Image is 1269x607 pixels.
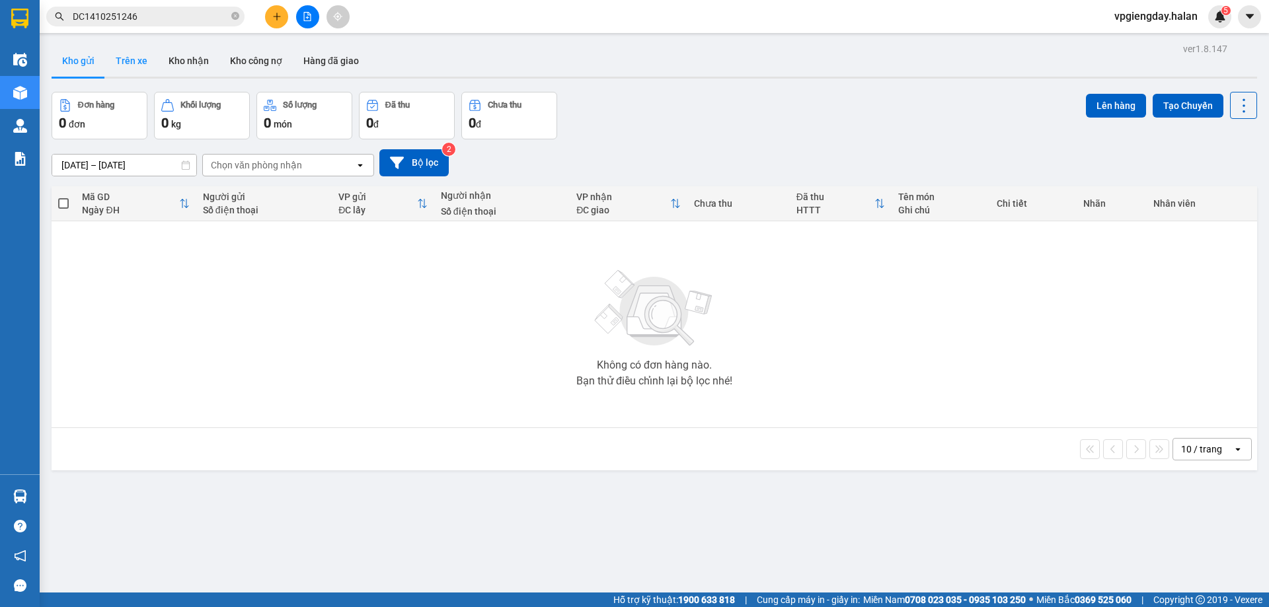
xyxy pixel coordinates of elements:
[55,12,64,21] span: search
[332,186,434,221] th: Toggle SortBy
[13,119,27,133] img: warehouse-icon
[1075,594,1132,605] strong: 0369 525 060
[576,376,732,386] div: Bạn thử điều chỉnh lại bộ lọc nhé!
[1233,444,1243,454] svg: open
[863,592,1026,607] span: Miền Nam
[13,489,27,503] img: warehouse-icon
[366,115,373,131] span: 0
[461,92,557,139] button: Chưa thu0đ
[338,205,416,215] div: ĐC lấy
[1083,198,1141,209] div: Nhãn
[1153,198,1250,209] div: Nhân viên
[1223,6,1228,15] span: 5
[158,45,219,77] button: Kho nhận
[898,205,983,215] div: Ghi chú
[14,579,26,592] span: message
[161,115,169,131] span: 0
[124,32,553,49] li: 271 - [PERSON_NAME] - [GEOGRAPHIC_DATA] - [GEOGRAPHIC_DATA]
[576,192,670,202] div: VP nhận
[52,45,105,77] button: Kho gửi
[597,360,712,371] div: Không có đơn hàng nào.
[355,160,365,170] svg: open
[588,262,720,355] img: svg+xml;base64,PHN2ZyBjbGFzcz0ibGlzdC1wbHVnX19zdmciIHhtbG5zPSJodHRwOi8vd3d3LnczLm9yZy8yMDAwL3N2Zy...
[69,119,85,129] span: đơn
[303,12,312,21] span: file-add
[75,186,196,221] th: Toggle SortBy
[745,592,747,607] span: |
[338,192,416,202] div: VP gửi
[231,12,239,20] span: close-circle
[678,594,735,605] strong: 1900 633 818
[1029,597,1033,602] span: ⚪️
[570,186,687,221] th: Toggle SortBy
[11,9,28,28] img: logo-vxr
[17,17,116,83] img: logo.jpg
[1196,595,1205,604] span: copyright
[203,192,325,202] div: Người gửi
[180,100,221,110] div: Khối lượng
[82,192,178,202] div: Mã GD
[274,119,292,129] span: món
[327,5,350,28] button: aim
[154,92,250,139] button: Khối lượng0kg
[373,119,379,129] span: đ
[613,592,735,607] span: Hỗ trợ kỹ thuật:
[256,92,352,139] button: Số lượng0món
[757,592,860,607] span: Cung cấp máy in - giấy in:
[1153,94,1223,118] button: Tạo Chuyến
[1104,8,1208,24] span: vpgiengday.halan
[283,100,317,110] div: Số lượng
[17,90,173,112] b: GỬI : VP Giếng Đáy
[898,192,983,202] div: Tên món
[359,92,455,139] button: Đã thu0đ
[211,159,302,172] div: Chọn văn phòng nhận
[219,45,293,77] button: Kho công nợ
[293,45,369,77] button: Hàng đã giao
[73,9,229,24] input: Tìm tên, số ĐT hoặc mã đơn
[264,115,271,131] span: 0
[1036,592,1132,607] span: Miền Bắc
[1086,94,1146,118] button: Lên hàng
[78,100,114,110] div: Đơn hàng
[59,115,66,131] span: 0
[441,190,563,201] div: Người nhận
[1183,42,1227,56] div: ver 1.8.147
[1141,592,1143,607] span: |
[52,92,147,139] button: Đơn hàng0đơn
[13,86,27,100] img: warehouse-icon
[476,119,481,129] span: đ
[905,594,1026,605] strong: 0708 023 035 - 0935 103 250
[82,205,178,215] div: Ngày ĐH
[1214,11,1226,22] img: icon-new-feature
[1181,443,1222,456] div: 10 / trang
[488,100,521,110] div: Chưa thu
[231,11,239,23] span: close-circle
[1244,11,1256,22] span: caret-down
[379,149,449,176] button: Bộ lọc
[203,205,325,215] div: Số điện thoại
[385,100,410,110] div: Đã thu
[997,198,1070,209] div: Chi tiết
[52,155,196,176] input: Select a date range.
[694,198,783,209] div: Chưa thu
[14,550,26,562] span: notification
[105,45,158,77] button: Trên xe
[272,12,282,21] span: plus
[333,12,342,21] span: aim
[469,115,476,131] span: 0
[1221,6,1231,15] sup: 5
[1238,5,1261,28] button: caret-down
[296,5,319,28] button: file-add
[790,186,892,221] th: Toggle SortBy
[441,206,563,217] div: Số điện thoại
[576,205,670,215] div: ĐC giao
[265,5,288,28] button: plus
[13,53,27,67] img: warehouse-icon
[442,143,455,156] sup: 2
[13,152,27,166] img: solution-icon
[14,520,26,532] span: question-circle
[796,192,875,202] div: Đã thu
[171,119,181,129] span: kg
[796,205,875,215] div: HTTT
